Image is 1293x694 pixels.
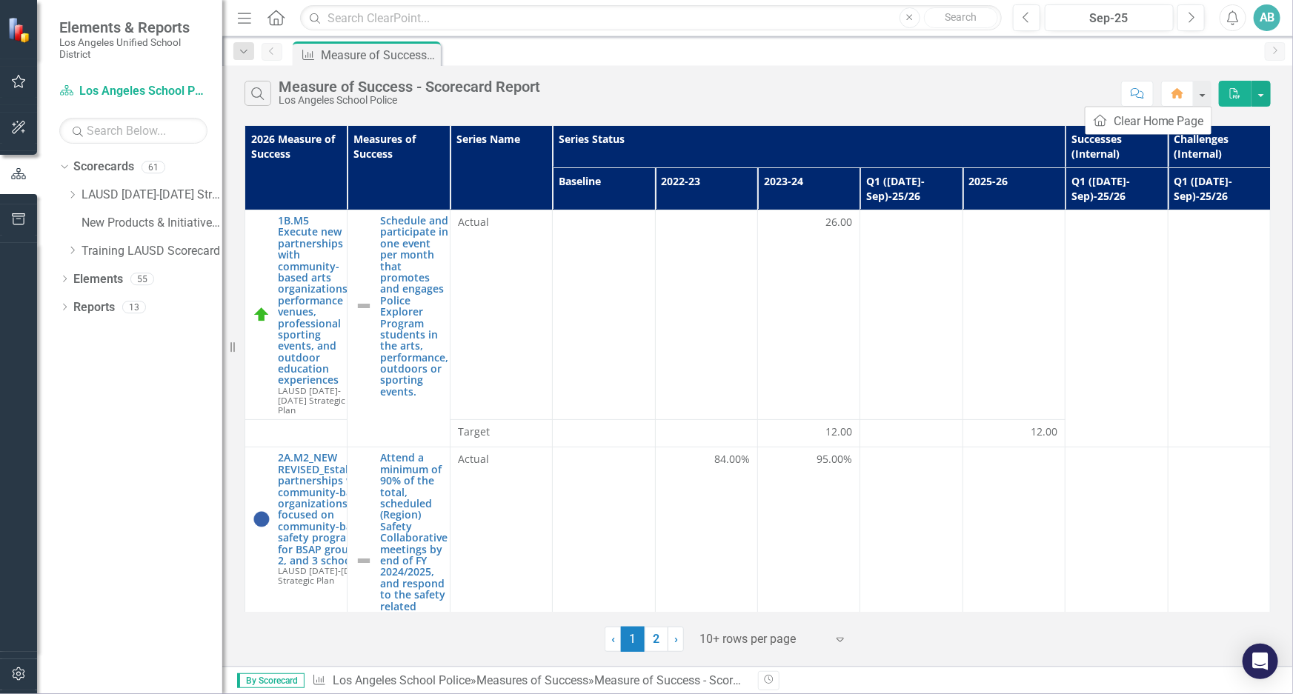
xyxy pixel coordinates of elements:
[348,447,450,673] td: Double-Click to Edit Right Click for Context Menu
[655,210,757,420] td: Double-Click to Edit
[757,210,860,420] td: Double-Click to Edit
[59,19,207,36] span: Elements & Reports
[553,420,655,447] td: Double-Click to Edit
[860,447,963,637] td: Double-Click to Edit
[73,159,134,176] a: Scorecards
[655,447,757,637] td: Double-Click to Edit
[1045,4,1174,31] button: Sep-25
[333,673,471,687] a: Los Angeles School Police
[963,210,1065,420] td: Double-Click to Edit
[73,299,115,316] a: Reports
[59,36,207,61] small: Los Angeles Unified School District
[594,673,799,687] div: Measure of Success - Scorecard Report
[655,420,757,447] td: Double-Click to Edit
[237,673,305,688] span: By Scorecard
[458,215,545,230] span: Actual
[300,5,1001,31] input: Search ClearPoint...
[714,452,750,467] span: 84.00%
[757,420,860,447] td: Double-Click to Edit
[450,447,552,637] td: Double-Click to Edit
[1050,10,1169,27] div: Sep-25
[757,447,860,637] td: Double-Click to Edit
[645,627,668,652] a: 2
[553,210,655,420] td: Double-Click to Edit
[825,215,852,230] span: 26.00
[825,424,852,439] span: 12.00
[321,46,437,64] div: Measure of Success - Scorecard Report
[458,424,545,439] span: Target
[278,564,370,586] span: LAUSD [DATE]-[DATE] Strategic Plan
[1066,210,1168,447] td: Double-Click to Edit
[458,452,545,467] span: Actual
[278,452,370,566] a: 2A.M2_NEW REVISED_Establish partnerships with community-based organizations focused on community-...
[278,384,345,416] span: LAUSD [DATE]-[DATE] Strategic Plan
[380,215,448,397] a: Schedule and participate in one event per month that promotes and engages Police Explorer Program...
[7,16,34,44] img: ClearPoint Strategy
[963,447,1065,637] td: Double-Click to Edit
[355,297,373,315] img: Not Defined
[59,118,207,144] input: Search Below...
[380,452,448,668] a: Attend a minimum of 90% of the total, scheduled (Region) Safety Collaborative meetings by end of ...
[1031,424,1057,439] span: 12.00
[553,447,655,637] td: Double-Click to Edit
[1254,4,1280,31] button: AB
[253,510,270,528] img: At or Above Plan
[82,243,222,260] a: Training LAUSD Scorecard
[963,420,1065,447] td: Double-Click to Edit
[279,95,540,106] div: Los Angeles School Police
[924,7,998,28] button: Search
[59,83,207,100] a: Los Angeles School Police
[817,452,852,467] span: 95.00%
[450,210,552,420] td: Double-Click to Edit
[674,632,678,646] span: ›
[1086,107,1211,135] a: Clear Home Page
[860,210,963,420] td: Double-Click to Edit
[1168,447,1270,673] td: Double-Click to Edit
[82,215,222,232] a: New Products & Initiatives 2025-26
[1168,210,1270,447] td: Double-Click to Edit
[142,161,165,173] div: 61
[476,673,588,687] a: Measures of Success
[82,187,222,204] a: LAUSD [DATE]-[DATE] Strategic Plan
[130,273,154,285] div: 55
[611,632,615,646] span: ‹
[1066,447,1168,673] td: Double-Click to Edit
[945,11,977,23] span: Search
[253,306,270,324] img: On Track
[450,420,552,447] td: Double-Click to Edit
[355,552,373,570] img: Not Defined
[278,215,350,386] a: 1B.M5 Execute new partnerships with community-based arts organizations, performance venues, profe...
[621,627,645,652] span: 1
[279,79,540,95] div: Measure of Success - Scorecard Report
[312,673,747,690] div: » »
[122,301,146,313] div: 13
[860,420,963,447] td: Double-Click to Edit
[1243,644,1278,679] div: Open Intercom Messenger
[348,210,450,447] td: Double-Click to Edit Right Click for Context Menu
[73,271,123,288] a: Elements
